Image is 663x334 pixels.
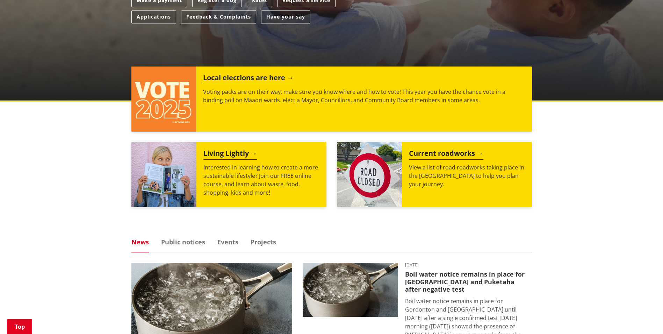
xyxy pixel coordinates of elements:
[131,142,326,207] a: Living Lightly Interested in learning how to create a more sustainable lifestyle? Join our FREE o...
[131,239,149,245] a: News
[7,319,32,334] a: Top
[405,271,532,293] h3: Boil water notice remains in place for [GEOGRAPHIC_DATA] and Puketaha after negative test
[203,74,294,84] h2: Local elections are here
[261,11,310,23] a: Have your say
[203,88,525,104] p: Voting packs are on their way, make sure you know where and how to vote! This year you have the c...
[131,67,532,132] a: Local elections are here Voting packs are on their way, make sure you know where and how to vote!...
[131,142,196,207] img: Mainstream Green Workshop Series
[203,149,257,160] h2: Living Lightly
[161,239,205,245] a: Public notices
[631,305,656,330] iframe: Messenger Launcher
[203,163,319,197] p: Interested in learning how to create a more sustainable lifestyle? Join our FREE online course, a...
[409,163,525,188] p: View a list of road roadworks taking place in the [GEOGRAPHIC_DATA] to help you plan your journey.
[131,67,196,132] img: Vote 2025
[217,239,238,245] a: Events
[303,263,398,317] img: boil water notice
[131,11,176,23] a: Applications
[337,142,532,207] a: Current roadworks View a list of road roadworks taking place in the [GEOGRAPHIC_DATA] to help you...
[181,11,256,23] a: Feedback & Complaints
[251,239,276,245] a: Projects
[337,142,402,207] img: Road closed sign
[409,149,483,160] h2: Current roadworks
[405,263,532,267] time: [DATE]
